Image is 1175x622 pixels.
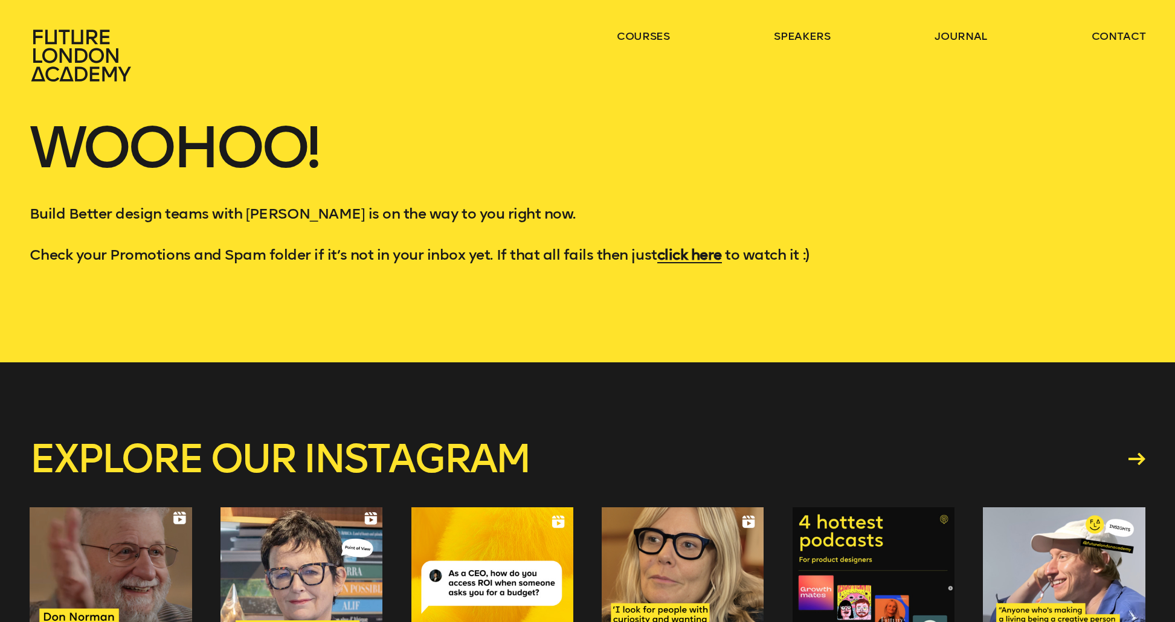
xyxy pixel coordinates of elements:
[774,29,830,43] a: speakers
[617,29,670,43] a: courses
[30,203,1146,225] p: Build Better design teams with [PERSON_NAME] is on the way to you right now.
[657,246,722,263] a: click here
[935,29,987,43] a: journal
[1092,29,1146,43] a: contact
[30,440,1146,478] a: Explore our instagram
[30,121,1146,203] h1: Woohoo!
[30,244,1146,266] p: Check your Promotions and Spam folder if it’s not in your inbox yet. If that all fails then just ...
